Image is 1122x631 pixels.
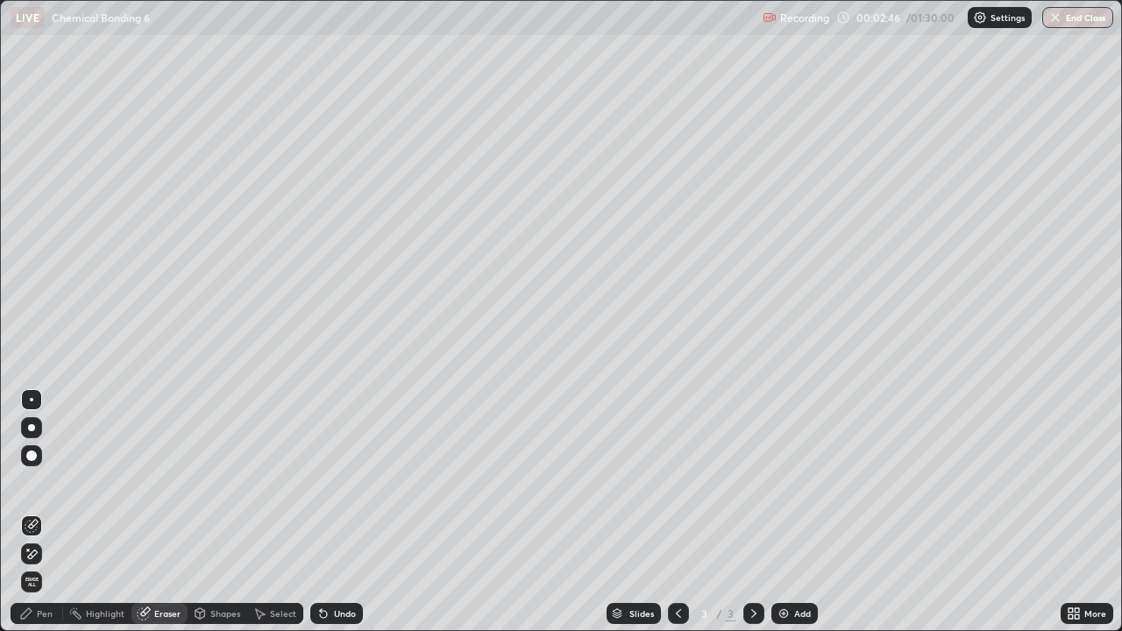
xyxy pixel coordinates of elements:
div: Slides [629,609,654,618]
div: Select [270,609,296,618]
div: Eraser [154,609,181,618]
div: Pen [37,609,53,618]
p: LIVE [16,11,39,25]
img: end-class-cross [1048,11,1062,25]
div: Undo [334,609,356,618]
img: add-slide-button [777,606,791,620]
div: 3 [726,606,736,621]
p: Recording [780,11,829,25]
span: Erase all [22,577,41,587]
p: Chemical Bonding 6 [52,11,150,25]
div: More [1084,609,1106,618]
div: Add [794,609,811,618]
button: End Class [1042,7,1113,28]
div: Shapes [210,609,240,618]
p: Settings [991,13,1025,22]
div: 3 [696,608,714,619]
div: Highlight [86,609,124,618]
div: / [717,608,722,619]
img: class-settings-icons [973,11,987,25]
img: recording.375f2c34.svg [763,11,777,25]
